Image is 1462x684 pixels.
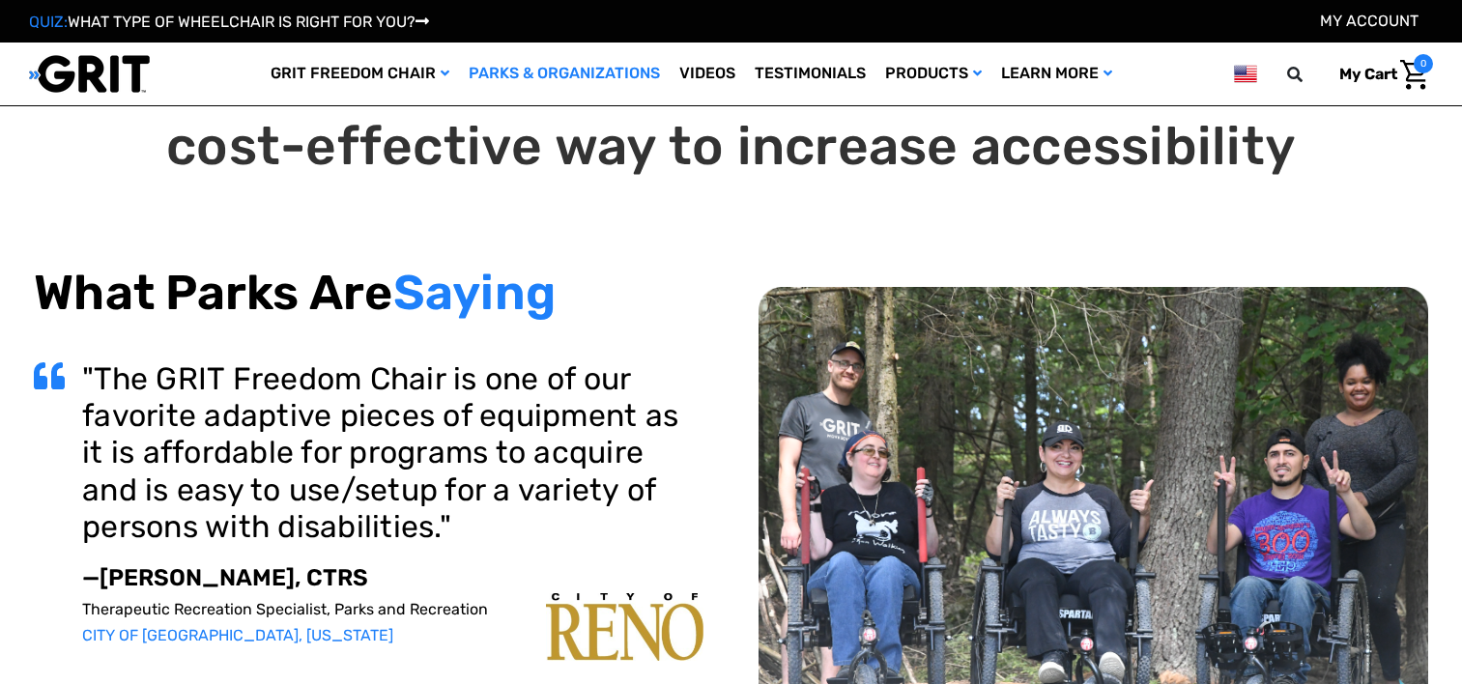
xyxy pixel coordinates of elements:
[1400,60,1428,90] img: Cart
[745,43,875,105] a: Testimonials
[1296,54,1325,95] input: Search
[29,13,68,31] span: QUIZ:
[29,13,429,31] a: QUIZ:WHAT TYPE OF WHEELCHAIR IS RIGHT FOR YOU?
[393,264,557,322] span: Saying
[1234,62,1257,86] img: us.png
[875,43,991,105] a: Products
[34,264,703,322] h2: What Parks Are
[82,360,703,546] h3: "The GRIT Freedom Chair is one of our favorite adaptive pieces of equipment as it is affordable f...
[29,54,150,94] img: GRIT All-Terrain Wheelchair and Mobility Equipment
[1339,65,1397,83] span: My Cart
[82,626,703,644] p: CITY OF [GEOGRAPHIC_DATA], [US_STATE]
[546,593,703,661] img: carousel-img1.png
[1414,54,1433,73] span: 0
[261,43,459,105] a: GRIT Freedom Chair
[991,43,1122,105] a: Learn More
[670,43,745,105] a: Videos
[34,51,1428,179] h1: The GRIT Freedom Chair is the fastest and most cost-effective way to increase accessibility
[1325,54,1433,95] a: Cart with 0 items
[82,600,703,618] p: Therapeutic Recreation Specialist, Parks and Recreation
[459,43,670,105] a: Parks & Organizations
[82,564,703,592] p: —[PERSON_NAME], CTRS
[1320,12,1419,30] a: Account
